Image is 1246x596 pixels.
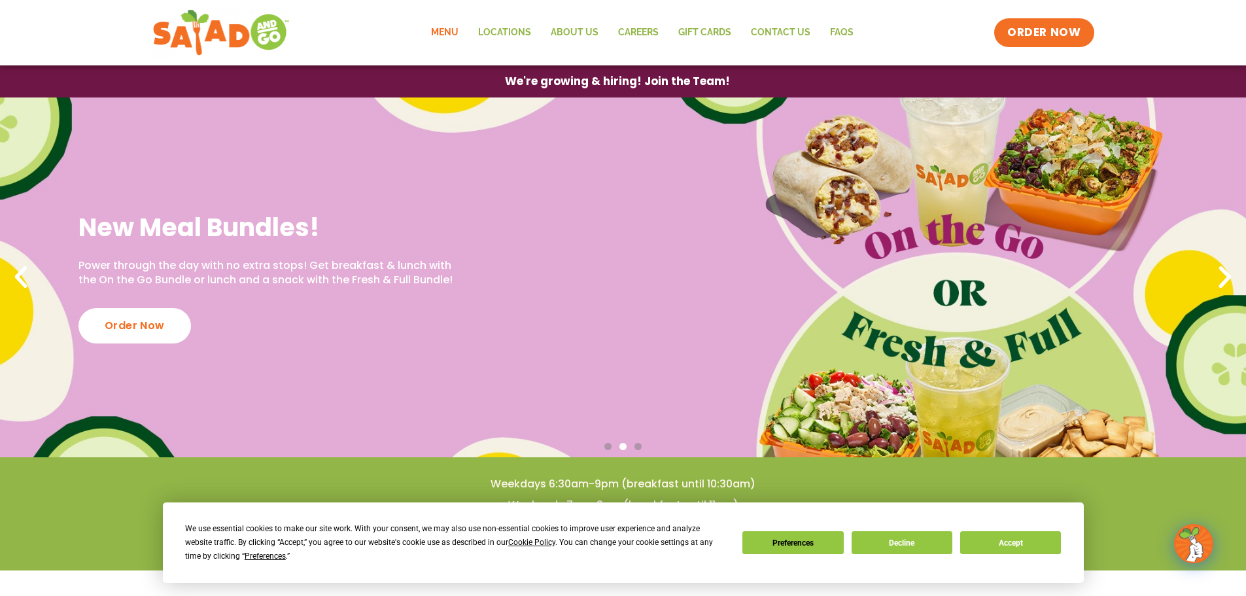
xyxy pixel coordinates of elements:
[508,538,555,547] span: Cookie Policy
[468,18,541,48] a: Locations
[152,7,290,59] img: new-SAG-logo-768×292
[541,18,608,48] a: About Us
[741,18,820,48] a: Contact Us
[960,531,1061,554] button: Accept
[1211,263,1239,292] div: Next slide
[421,18,468,48] a: Menu
[1175,525,1212,562] img: wpChatIcon
[7,263,35,292] div: Previous slide
[163,502,1084,583] div: Cookie Consent Prompt
[485,66,750,97] a: We're growing & hiring! Join the Team!
[245,552,286,561] span: Preferences
[619,443,627,450] span: Go to slide 2
[78,211,464,243] h2: New Meal Bundles!
[634,443,642,450] span: Go to slide 3
[78,308,191,343] div: Order Now
[26,477,1220,491] h4: Weekdays 6:30am-9pm (breakfast until 10:30am)
[78,258,464,288] p: Power through the day with no extra stops! Get breakfast & lunch with the On the Go Bundle or lun...
[185,522,727,563] div: We use essential cookies to make our site work. With your consent, we may also use non-essential ...
[742,531,843,554] button: Preferences
[608,18,668,48] a: Careers
[505,76,730,87] span: We're growing & hiring! Join the Team!
[1007,25,1081,41] span: ORDER NOW
[668,18,741,48] a: GIFT CARDS
[604,443,612,450] span: Go to slide 1
[421,18,863,48] nav: Menu
[852,531,952,554] button: Decline
[820,18,863,48] a: FAQs
[994,18,1094,47] a: ORDER NOW
[26,498,1220,512] h4: Weekends 7am-9pm (breakfast until 11am)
